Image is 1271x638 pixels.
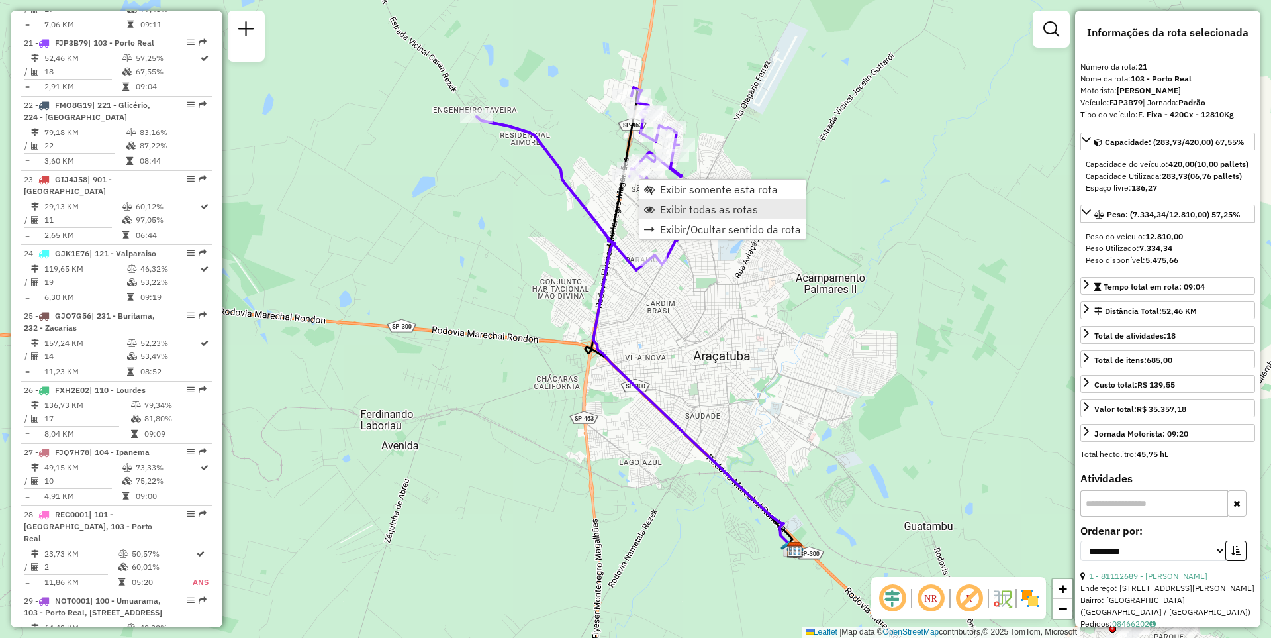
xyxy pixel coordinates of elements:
[131,547,192,560] td: 50,57%
[915,582,947,614] span: Ocultar NR
[1138,109,1234,119] strong: F. Fixa - 420Cx - 12810Kg
[1080,133,1255,150] a: Capacidade: (283,73/420,00) 67,55%
[199,249,207,257] em: Rota exportada
[780,540,798,557] img: 625 UDC Light Campus Universitário
[1139,243,1172,253] strong: 7.334,34
[24,100,150,122] span: 22 -
[24,385,146,395] span: 26 -
[135,461,199,474] td: 73,33%
[24,174,112,196] span: 23 -
[44,52,122,65] td: 52,46 KM
[135,80,199,93] td: 09:04
[126,624,136,632] i: % de utilização do peso
[44,229,122,242] td: 2,65 KM
[24,65,30,78] td: /
[197,550,205,558] i: Rota otimizada
[31,54,39,62] i: Distância Total
[55,100,92,110] span: FMO8G19
[44,576,118,589] td: 11,86 KM
[44,154,126,168] td: 3,60 KM
[1143,97,1205,107] span: | Jornada:
[24,447,150,457] span: 27 -
[31,339,39,347] i: Distância Total
[1080,225,1255,272] div: Peso: (7.334,34/12.810,00) 57,25%
[44,139,126,152] td: 22
[199,311,207,319] em: Rota exportada
[1166,331,1176,341] strong: 18
[992,588,1013,609] img: Fluxo de ruas
[126,142,136,150] i: % de utilização da cubagem
[31,401,39,409] i: Distância Total
[1145,231,1183,241] strong: 12.810,00
[187,386,195,394] em: Opções
[24,80,30,93] td: =
[1107,209,1241,219] span: Peso: (7.334,34/12.810,00) 57,25%
[24,350,30,363] td: /
[89,447,150,457] span: | 104 - Ipanema
[31,477,39,485] i: Total de Atividades
[126,157,133,165] i: Tempo total em rota
[187,510,195,518] em: Opções
[31,550,39,558] i: Distância Total
[44,80,122,93] td: 2,91 KM
[1059,580,1067,597] span: +
[55,38,88,48] span: FJP3B79
[24,311,155,333] span: | 231 - Buritama, 232 - Zacarias
[44,200,122,213] td: 29,13 KM
[44,490,122,503] td: 4,91 KM
[1137,380,1175,390] strong: R$ 139,55
[1080,97,1255,109] div: Veículo:
[201,464,209,472] i: Rota otimizada
[31,415,39,423] i: Total de Atividades
[24,276,30,289] td: /
[786,541,804,558] img: CDD Araçatuba
[44,474,122,488] td: 10
[44,427,130,441] td: 8,04 KM
[24,427,30,441] td: =
[44,547,118,560] td: 23,73 KM
[187,311,195,319] em: Opções
[24,229,30,242] td: =
[883,627,939,637] a: OpenStreetMap
[187,596,195,604] em: Opções
[31,563,39,571] i: Total de Atividades
[639,180,806,199] li: Exibir somente esta rota
[135,200,199,213] td: 60,12%
[55,509,89,519] span: REC0001
[1080,277,1255,295] a: Tempo total em rota: 09:04
[1105,137,1245,147] span: Capacidade: (283,73/420,00) 67,55%
[1145,255,1178,265] strong: 5.475,66
[199,596,207,604] em: Rota exportada
[24,213,30,227] td: /
[1188,171,1242,181] strong: (06,76 pallets)
[1131,74,1192,83] strong: 103 - Porto Real
[876,582,908,614] span: Ocultar deslocamento
[122,231,129,239] i: Tempo total em rota
[1094,305,1197,317] div: Distância Total:
[118,563,128,571] i: % de utilização da cubagem
[1168,159,1194,169] strong: 420,00
[199,386,207,394] em: Rota exportada
[140,291,199,304] td: 09:19
[131,415,141,423] i: % de utilização da cubagem
[144,412,207,425] td: 81,80%
[1080,73,1255,85] div: Nome da rota:
[187,249,195,257] em: Opções
[1089,571,1207,581] a: 1 - 81112689 - [PERSON_NAME]
[122,492,129,500] i: Tempo total em rota
[31,464,39,472] i: Distância Total
[192,576,209,589] td: ANS
[1080,375,1255,393] a: Custo total:R$ 139,55
[24,311,155,333] span: 25 -
[126,129,136,136] i: % de utilização do peso
[1059,600,1067,617] span: −
[122,203,132,211] i: % de utilização do peso
[122,477,132,485] i: % de utilização da cubagem
[1094,354,1172,366] div: Total de itens:
[44,126,126,139] td: 79,18 KM
[140,337,199,350] td: 52,23%
[1162,306,1197,316] span: 52,46 KM
[201,339,209,347] i: Rota otimizada
[139,126,206,139] td: 83,16%
[24,474,30,488] td: /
